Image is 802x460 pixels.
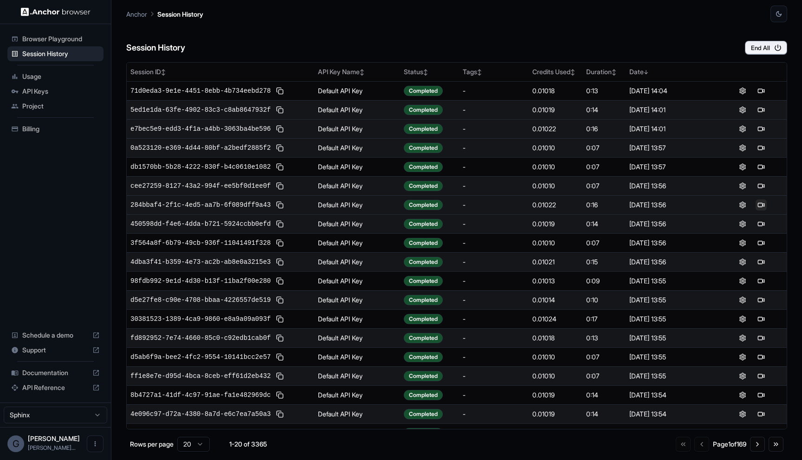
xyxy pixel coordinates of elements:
[314,214,400,233] td: Default API Key
[463,124,525,134] div: -
[586,219,622,229] div: 0:14
[532,314,579,324] div: 0.01024
[314,328,400,347] td: Default API Key
[22,124,100,134] span: Billing
[7,121,103,136] div: Billing
[314,100,400,119] td: Default API Key
[586,105,622,115] div: 0:14
[532,67,579,77] div: Credits Used
[22,102,100,111] span: Project
[22,87,100,96] span: API Keys
[532,219,579,229] div: 0.01019
[130,314,271,324] span: 30381523-1389-4ca9-9860-e8a9a09a093f
[532,390,579,400] div: 0.01019
[22,383,89,392] span: API Reference
[225,440,271,449] div: 1-20 of 3365
[586,352,622,362] div: 0:07
[404,124,443,134] div: Completed
[22,34,100,44] span: Browser Playground
[318,67,396,77] div: API Key Name
[629,124,713,134] div: [DATE] 14:01
[404,371,443,381] div: Completed
[586,162,622,172] div: 0:07
[314,157,400,176] td: Default API Key
[532,86,579,96] div: 0.01018
[586,333,622,343] div: 0:13
[130,352,271,362] span: d5ab6f9a-bee2-4fc2-9554-10141bcc2e57
[22,331,89,340] span: Schedule a demo
[629,181,713,191] div: [DATE] 13:56
[130,105,271,115] span: 5ed1e1da-63fe-4902-83c3-c8ab8647932f
[532,181,579,191] div: 0.01010
[463,409,525,419] div: -
[586,124,622,134] div: 0:16
[586,200,622,210] div: 0:16
[314,119,400,138] td: Default API Key
[463,219,525,229] div: -
[314,423,400,442] td: Default API Key
[477,69,482,76] span: ↕
[404,200,443,210] div: Completed
[532,257,579,267] div: 0.01021
[130,86,271,96] span: 71d0eda3-9e1e-4451-8ebb-4b734eebd278
[404,257,443,267] div: Completed
[644,69,648,76] span: ↓
[532,105,579,115] div: 0.01019
[314,252,400,271] td: Default API Key
[586,276,622,286] div: 0:09
[586,143,622,153] div: 0:07
[463,181,525,191] div: -
[463,352,525,362] div: -
[126,9,147,19] p: Anchor
[423,69,428,76] span: ↕
[404,86,443,96] div: Completed
[130,143,271,153] span: 0a523120-e369-4d44-80bf-a2bedf2885f2
[130,219,271,229] span: 450598dd-f4e6-4dda-b721-5924ccbb0efd
[130,409,271,419] span: 4e096c97-d72a-4380-8a7d-e6c7ea7a50a3
[629,162,713,172] div: [DATE] 13:57
[314,366,400,385] td: Default API Key
[404,143,443,153] div: Completed
[629,257,713,267] div: [DATE] 13:56
[463,295,525,305] div: -
[404,105,443,115] div: Completed
[404,219,443,229] div: Completed
[130,257,271,267] span: 4dba3f41-b359-4e73-ac2b-ab8e0a3215e3
[463,162,525,172] div: -
[130,276,271,286] span: 98fdb992-9e1d-4d30-b13f-11ba2f00e280
[629,371,713,381] div: [DATE] 13:55
[130,371,271,381] span: ff1e8e7e-d95d-4bca-8ceb-eff61d2eb432
[130,295,271,305] span: d5e27fe8-c90e-4708-bbaa-4226557de519
[404,409,443,419] div: Completed
[532,124,579,134] div: 0.01022
[7,32,103,46] div: Browser Playground
[360,69,364,76] span: ↕
[7,380,103,395] div: API Reference
[463,314,525,324] div: -
[130,67,310,77] div: Session ID
[404,295,443,305] div: Completed
[532,238,579,248] div: 0.01010
[629,314,713,324] div: [DATE] 13:55
[130,200,271,210] span: 284bbaf4-2f1c-4ed5-aa7b-6f089dff9a43
[404,352,443,362] div: Completed
[7,69,103,84] div: Usage
[532,371,579,381] div: 0.01010
[586,409,622,419] div: 0:14
[586,238,622,248] div: 0:07
[629,86,713,96] div: [DATE] 14:04
[532,276,579,286] div: 0.01013
[463,238,525,248] div: -
[629,428,713,438] div: [DATE] 13:54
[157,9,203,19] p: Session History
[629,295,713,305] div: [DATE] 13:55
[713,440,746,449] div: Page 1 of 169
[7,435,24,452] div: G
[130,440,174,449] p: Rows per page
[532,143,579,153] div: 0.01010
[586,67,622,77] div: Duration
[629,200,713,210] div: [DATE] 13:56
[21,7,91,16] img: Anchor Logo
[314,385,400,404] td: Default API Key
[314,195,400,214] td: Default API Key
